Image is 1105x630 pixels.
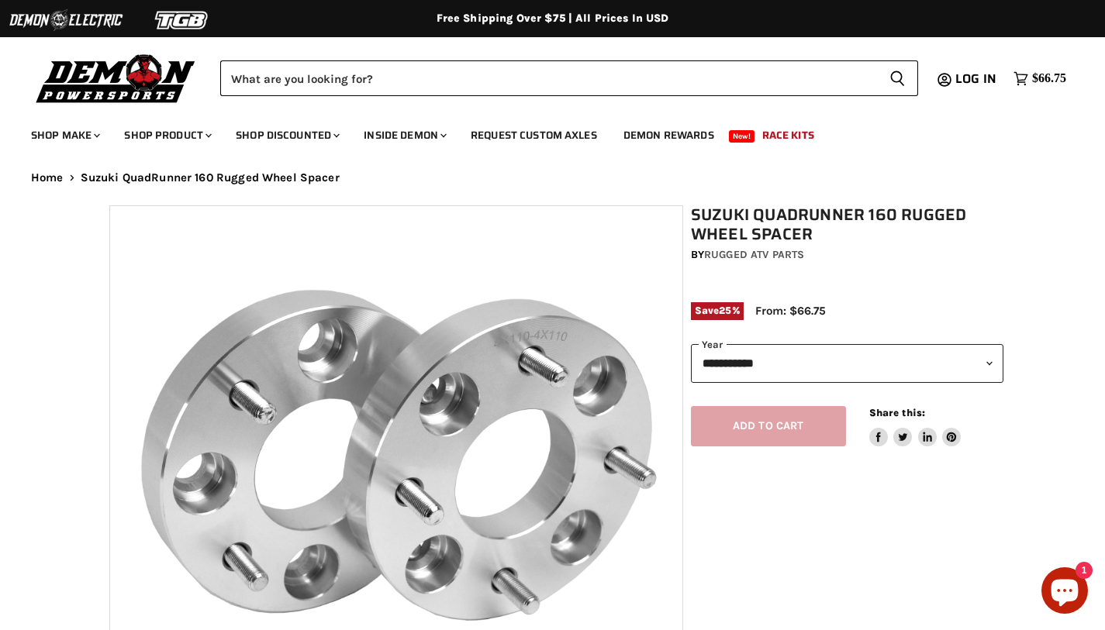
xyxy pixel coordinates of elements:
[459,119,609,151] a: Request Custom Axles
[691,246,1004,263] div: by
[124,5,240,35] img: TGB Logo 2
[691,205,1004,244] h1: Suzuki QuadRunner 160 Rugged Wheel Spacer
[869,407,925,418] span: Share this:
[220,60,877,96] input: Search
[112,119,221,151] a: Shop Product
[877,60,918,96] button: Search
[729,130,755,143] span: New!
[19,113,1062,151] ul: Main menu
[948,72,1006,86] a: Log in
[8,5,124,35] img: Demon Electric Logo 2
[755,304,826,318] span: From: $66.75
[352,119,456,151] a: Inside Demon
[955,69,996,88] span: Log in
[691,302,744,319] span: Save %
[31,50,201,105] img: Demon Powersports
[224,119,349,151] a: Shop Discounted
[1006,67,1074,90] a: $66.75
[19,119,109,151] a: Shop Make
[751,119,826,151] a: Race Kits
[612,119,726,151] a: Demon Rewards
[220,60,918,96] form: Product
[1037,567,1093,618] inbox-online-store-chat: Shopify online store chat
[1032,71,1066,86] span: $66.75
[719,305,731,316] span: 25
[31,171,64,184] a: Home
[704,248,804,261] a: Rugged ATV Parts
[869,406,962,447] aside: Share this:
[81,171,340,184] span: Suzuki QuadRunner 160 Rugged Wheel Spacer
[691,344,1004,382] select: year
